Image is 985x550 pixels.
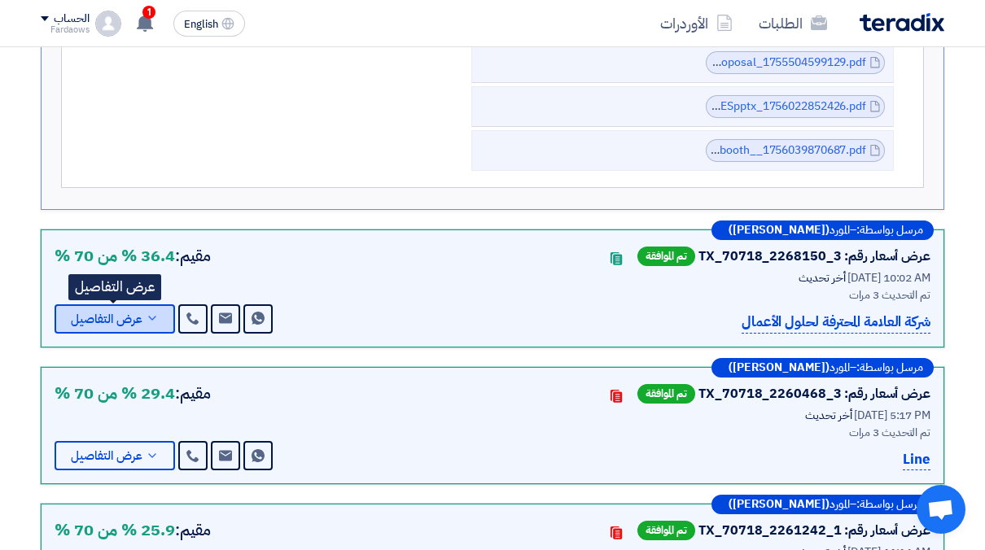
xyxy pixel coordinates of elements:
[799,269,845,286] span: أخر تحديث
[41,25,89,34] div: Fardaows
[184,19,218,30] span: English
[637,384,695,404] span: تم الموافقة
[71,450,142,462] span: عرض التفاصيل
[637,247,695,266] span: تم الموافقة
[860,13,944,32] img: Teradix logo
[95,11,121,37] img: profile_test.png
[698,247,930,266] div: عرض أسعار رقم: TX_70718_2268150_3
[698,521,930,540] div: عرض أسعار رقم: TX_70718_2261242_1
[565,54,866,71] a: Cenomi_RFQ_[DATE][DATE]_Proposal_1755504599129.pdf
[711,220,934,240] div: –
[805,407,851,424] span: أخر تحديث
[55,304,175,334] button: عرض التفاصيل
[54,12,89,26] div: الحساب
[917,485,965,534] a: Open chat
[68,274,161,300] div: عرض التفاصيل
[55,381,175,405] b: 29.4 % من 70 %
[729,499,830,510] b: ([PERSON_NAME])
[523,424,930,441] div: تم التحديث 3 مرات
[173,11,245,37] button: English
[71,313,142,325] span: عرض التفاصيل
[698,384,930,404] div: عرض أسعار رقم: TX_70718_2260468_3
[903,449,930,471] p: Line
[55,517,211,542] div: مقيم:
[55,441,175,470] button: عرض التفاصيل
[55,243,211,268] div: مقيم:
[55,381,211,405] div: مقيم:
[830,499,850,510] span: المورد
[55,243,175,268] b: 36.4 % من 70 %
[523,286,930,303] div: تم التحديث 3 مرات
[742,312,930,334] p: شركة العلامة المحترفة لحلول الأعمال
[711,358,934,378] div: –
[856,499,923,510] span: مرسل بواسطة:
[847,269,930,286] span: [DATE] 10:02 AM
[711,495,934,514] div: –
[856,225,923,236] span: مرسل بواسطة:
[746,4,840,42] a: الطلبات
[854,407,930,424] span: [DATE] 5:17 PM
[830,362,850,373] span: المورد
[55,517,175,542] b: 25.9 % من 70 %
[856,362,923,373] span: مرسل بواسطة:
[729,362,830,373] b: ([PERSON_NAME])
[142,6,155,19] span: 1
[647,4,746,42] a: الأوردرات
[729,225,830,236] b: ([PERSON_NAME])
[622,98,866,115] a: CENOMI_ACTIVITIESpptx_1756022852426.pdf
[830,225,850,236] span: المورد
[637,521,695,540] span: تم الموافقة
